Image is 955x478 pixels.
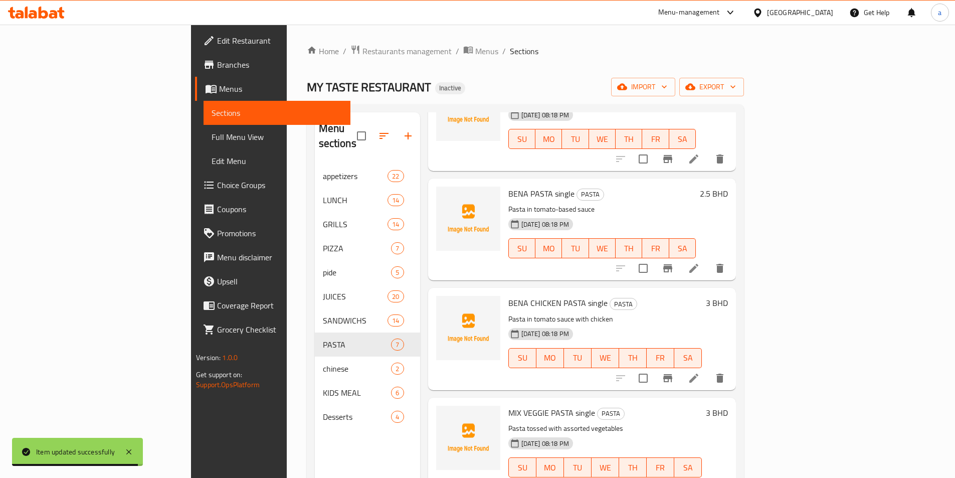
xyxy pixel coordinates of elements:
span: Menus [219,83,342,95]
span: SU [513,351,532,365]
nav: breadcrumb [307,45,744,58]
span: Branches [217,59,342,71]
div: Desserts [323,411,392,423]
a: Branches [195,53,350,77]
span: SU [513,132,531,146]
span: TU [568,460,588,475]
button: SA [674,457,702,477]
span: MO [539,132,558,146]
button: Branch-specific-item [656,256,680,280]
div: JUICES20 [315,284,420,308]
span: 5 [392,268,403,277]
button: TU [562,238,589,258]
button: MO [535,238,562,258]
li: / [456,45,459,57]
div: GRILLS14 [315,212,420,236]
button: Add section [396,124,420,148]
p: Pasta in tomato sauce with chicken [508,313,702,326]
div: chinese2 [315,357,420,381]
a: Restaurants management [350,45,452,58]
a: Sections [204,101,350,125]
span: SA [678,460,698,475]
span: WE [593,241,612,256]
span: TH [623,460,643,475]
span: [DATE] 08:18 PM [517,220,573,229]
h6: 2.5 BHD [700,187,728,201]
button: delete [708,366,732,390]
button: FR [647,348,674,368]
span: KIDS MEAL [323,387,392,399]
img: BENA PASTA single [436,187,500,251]
a: Coupons [195,197,350,221]
div: items [391,266,404,278]
div: SANDWICHS14 [315,308,420,333]
span: FR [651,351,670,365]
span: PASTA [323,339,392,351]
nav: Menu sections [315,160,420,433]
div: GRILLS [323,218,388,230]
button: WE [592,348,619,368]
div: items [391,242,404,254]
a: Menu disclaimer [195,245,350,269]
span: TH [620,132,638,146]
span: SU [513,241,531,256]
button: WE [592,457,619,477]
a: Promotions [195,221,350,245]
div: items [391,411,404,423]
span: Select to update [633,368,654,389]
div: PASTA [610,298,637,310]
span: 6 [392,388,403,398]
a: Support.OpsPlatform [196,378,260,391]
div: [GEOGRAPHIC_DATA] [767,7,833,18]
a: Full Menu View [204,125,350,149]
span: TH [620,241,638,256]
span: JUICES [323,290,388,302]
span: [DATE] 08:18 PM [517,439,573,448]
span: TU [566,241,585,256]
div: Desserts4 [315,405,420,429]
span: PASTA [577,189,604,200]
span: 7 [392,340,403,350]
span: Coupons [217,203,342,215]
div: items [388,290,404,302]
span: Menus [475,45,498,57]
span: SANDWICHS [323,314,388,327]
span: Sort sections [372,124,396,148]
span: TU [568,351,588,365]
span: Edit Menu [212,155,342,167]
span: Menu disclaimer [217,251,342,263]
div: PASTA [577,189,604,201]
span: MY TASTE RESTAURANT [307,76,431,98]
h6: 3 BHD [706,406,728,420]
span: a [938,7,941,18]
span: BENA PASTA single [508,186,575,201]
span: Grocery Checklist [217,324,342,336]
div: PIZZA [323,242,392,254]
button: TU [564,457,592,477]
span: Inactive [435,84,465,92]
div: chinese [323,363,392,375]
button: FR [642,129,669,149]
a: Edit menu item [688,262,700,274]
div: items [391,387,404,399]
span: FR [646,132,665,146]
span: TU [566,132,585,146]
span: SA [673,241,692,256]
span: Edit Restaurant [217,35,342,47]
a: Grocery Checklist [195,317,350,342]
a: Edit menu item [688,372,700,384]
span: 14 [388,316,403,326]
span: appetizers [323,170,388,182]
div: items [391,339,404,351]
span: [DATE] 08:18 PM [517,329,573,339]
span: FR [646,241,665,256]
div: items [391,363,404,375]
span: 22 [388,172,403,181]
div: pide5 [315,260,420,284]
span: FR [651,460,670,475]
div: items [388,218,404,230]
a: Upsell [195,269,350,293]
